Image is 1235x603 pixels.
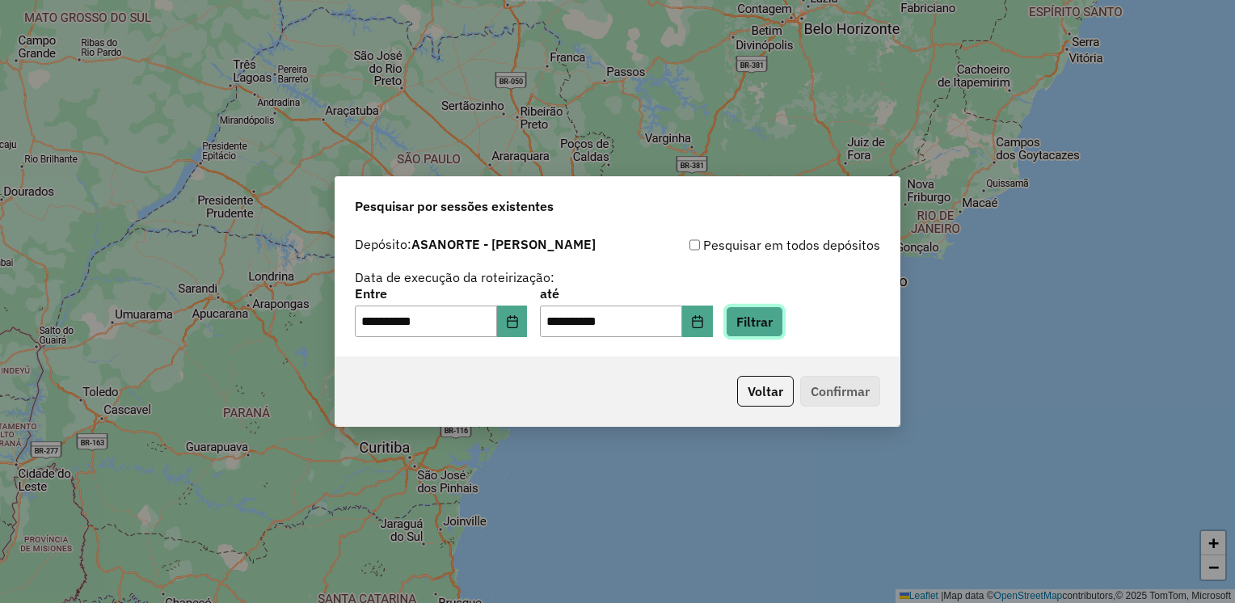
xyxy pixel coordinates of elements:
[355,196,554,216] span: Pesquisar por sessões existentes
[726,306,783,337] button: Filtrar
[617,235,880,255] div: Pesquisar em todos depósitos
[682,306,713,338] button: Choose Date
[497,306,528,338] button: Choose Date
[540,284,712,303] label: até
[737,376,794,407] button: Voltar
[411,236,596,252] strong: ASANORTE - [PERSON_NAME]
[355,284,527,303] label: Entre
[355,234,596,254] label: Depósito:
[355,268,554,287] label: Data de execução da roteirização:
